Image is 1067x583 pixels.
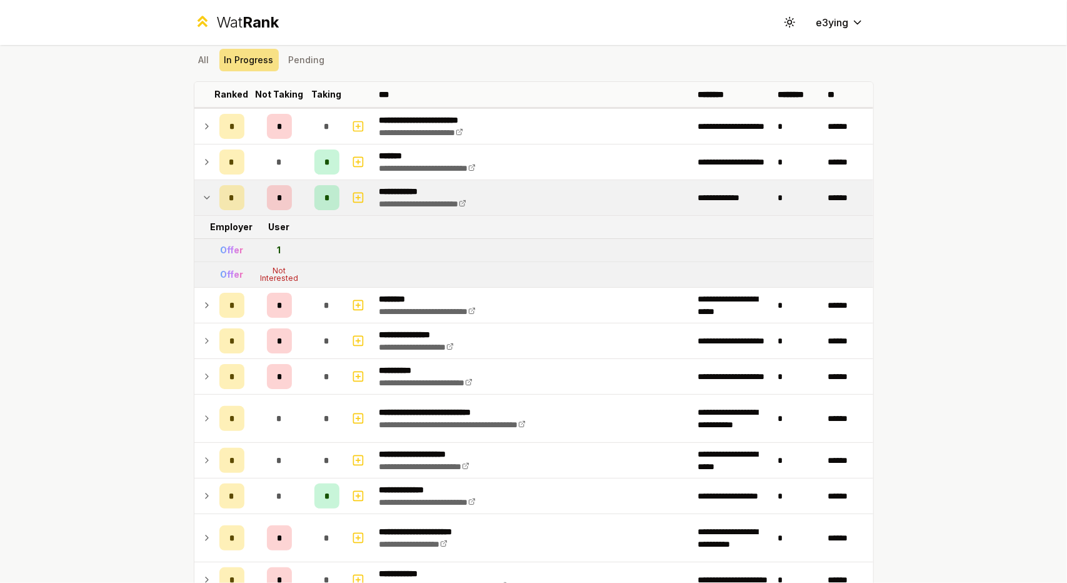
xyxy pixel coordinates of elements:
span: e3ying [816,15,849,30]
button: All [194,49,214,71]
td: User [249,216,309,238]
td: Employer [214,216,249,238]
div: 1 [278,244,281,256]
div: Wat [216,13,279,33]
p: Not Taking [255,88,303,101]
div: Offer [220,268,243,281]
p: Ranked [215,88,249,101]
span: Rank [243,13,279,31]
a: WatRank [194,13,279,33]
button: In Progress [219,49,279,71]
button: e3ying [806,11,874,34]
button: Pending [284,49,330,71]
p: Taking [312,88,342,101]
div: Not Interested [254,267,304,282]
div: Offer [220,244,243,256]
